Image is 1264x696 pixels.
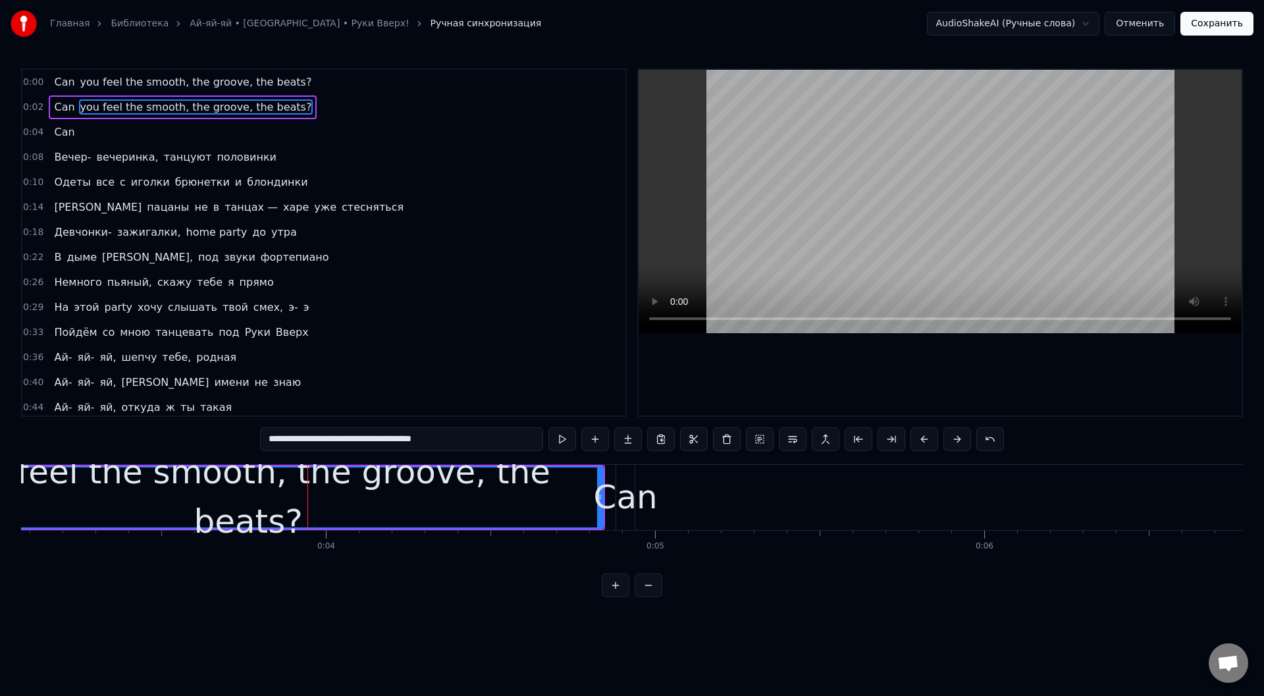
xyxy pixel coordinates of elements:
span: вечеринка, [95,149,160,165]
span: блондинки [246,174,309,190]
span: скажу [156,275,193,290]
span: Ай- [53,400,73,415]
span: хочу [136,300,164,315]
span: Can [53,99,76,115]
span: ж [165,400,176,415]
div: 0:05 [646,541,664,552]
span: э [302,300,311,315]
span: харе [282,200,310,215]
span: 0:10 [23,176,43,189]
span: 0:26 [23,276,43,289]
span: 0:36 [23,351,43,364]
span: не [193,200,209,215]
span: с [118,174,127,190]
span: 0:00 [23,76,43,89]
span: На [53,300,70,315]
span: все [95,174,116,190]
span: [PERSON_NAME], [101,250,194,265]
span: твой [221,300,250,315]
span: 0:40 [23,376,43,389]
span: откуда [120,400,161,415]
a: Главная [50,17,90,30]
span: Ручная синхронизация [431,17,542,30]
span: зажигалки, [116,225,182,240]
span: Руки [244,325,272,340]
div: 0:06 [976,541,993,552]
span: танцевать [154,325,215,340]
span: яй, [98,375,117,390]
span: и [234,174,243,190]
span: знаю [272,375,302,390]
button: Отменить [1105,12,1175,36]
span: этой [72,300,100,315]
a: Библиотека [111,17,169,30]
span: имени [213,375,250,390]
span: яй, [98,350,117,365]
span: половинки [215,149,278,165]
span: 0:44 [23,401,43,414]
span: 0:14 [23,201,43,214]
span: яй- [76,350,96,365]
span: дыме [65,250,98,265]
span: под [197,250,220,265]
div: Открытый чат [1209,643,1248,683]
span: родная [195,350,238,365]
span: звуки [223,250,256,265]
span: уже [313,200,338,215]
span: party [103,300,134,315]
span: яй- [76,375,96,390]
span: 0:18 [23,226,43,239]
span: 0:33 [23,326,43,339]
span: не [253,375,269,390]
span: стесняться [340,200,405,215]
span: you feel the smooth, the groove, the beats? [79,74,313,90]
span: я [226,275,236,290]
span: в [212,200,221,215]
a: Ай-яй-яй • [GEOGRAPHIC_DATA] • Руки Вверх! [190,17,409,30]
span: прямо [238,275,275,290]
span: [PERSON_NAME] [53,200,143,215]
span: слышать [167,300,219,315]
span: Can [53,124,76,140]
span: под [217,325,240,340]
span: home party [184,225,248,240]
span: брюнетки [174,174,231,190]
span: В [53,250,63,265]
span: Вечер- [53,149,92,165]
div: Can [593,473,657,522]
span: Девчонки- [53,225,113,240]
span: такая [199,400,233,415]
span: тебе [196,275,224,290]
span: ты [179,400,196,415]
span: до [251,225,267,240]
span: Пойдём [53,325,98,340]
span: Can [53,74,76,90]
span: танцах — [223,200,279,215]
span: Вверх [275,325,310,340]
span: Ай- [53,350,73,365]
span: пьяный, [106,275,153,290]
span: фортепиано [259,250,330,265]
span: яй, [98,400,117,415]
span: иголки [130,174,171,190]
span: Одеты [53,174,92,190]
span: 0:22 [23,251,43,264]
span: Ай- [53,375,73,390]
span: 0:29 [23,301,43,314]
span: тебе, [161,350,192,365]
span: э- [287,300,300,315]
img: youka [11,11,37,37]
span: мною [118,325,151,340]
span: [PERSON_NAME] [120,375,210,390]
span: смех, [252,300,284,315]
span: 0:04 [23,126,43,139]
span: пацаны [145,200,190,215]
span: со [101,325,117,340]
span: you feel the smooth, the groove, the beats? [79,99,313,115]
button: Сохранить [1180,12,1253,36]
span: яй- [76,400,96,415]
nav: breadcrumb [50,17,541,30]
span: утра [270,225,298,240]
span: шепчу [120,350,158,365]
span: Немного [53,275,103,290]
